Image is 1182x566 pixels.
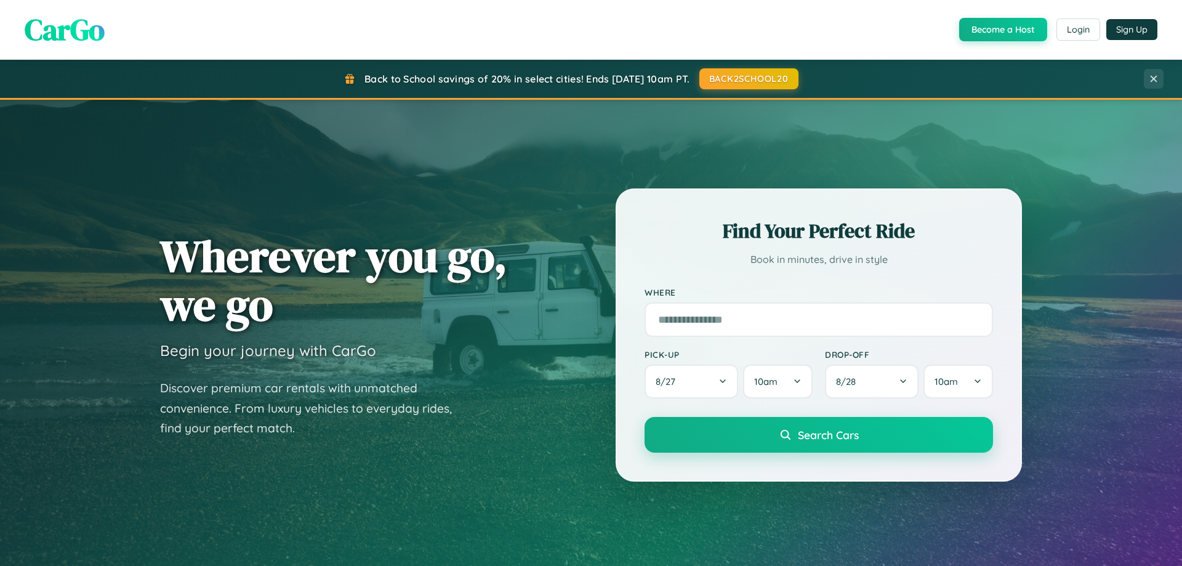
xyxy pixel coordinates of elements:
span: Search Cars [798,428,859,442]
button: Become a Host [959,18,1047,41]
button: 10am [743,365,813,398]
h1: Wherever you go, we go [160,232,507,329]
button: Search Cars [645,417,993,453]
span: Back to School savings of 20% in select cities! Ends [DATE] 10am PT. [364,73,689,85]
button: 10am [923,365,993,398]
h3: Begin your journey with CarGo [160,341,376,360]
span: 10am [754,376,778,387]
p: Discover premium car rentals with unmatched convenience. From luxury vehicles to everyday rides, ... [160,378,468,439]
p: Book in minutes, drive in style [645,251,993,269]
button: Login [1056,18,1100,41]
span: 8 / 28 [836,376,862,387]
button: Sign Up [1106,19,1157,40]
button: 8/28 [825,365,919,398]
button: BACK2SCHOOL20 [699,68,798,89]
label: Drop-off [825,349,993,360]
span: 8 / 27 [656,376,681,387]
h2: Find Your Perfect Ride [645,217,993,245]
label: Pick-up [645,349,813,360]
button: 8/27 [645,365,738,398]
span: 10am [935,376,958,387]
span: CarGo [25,9,105,50]
label: Where [645,287,993,297]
